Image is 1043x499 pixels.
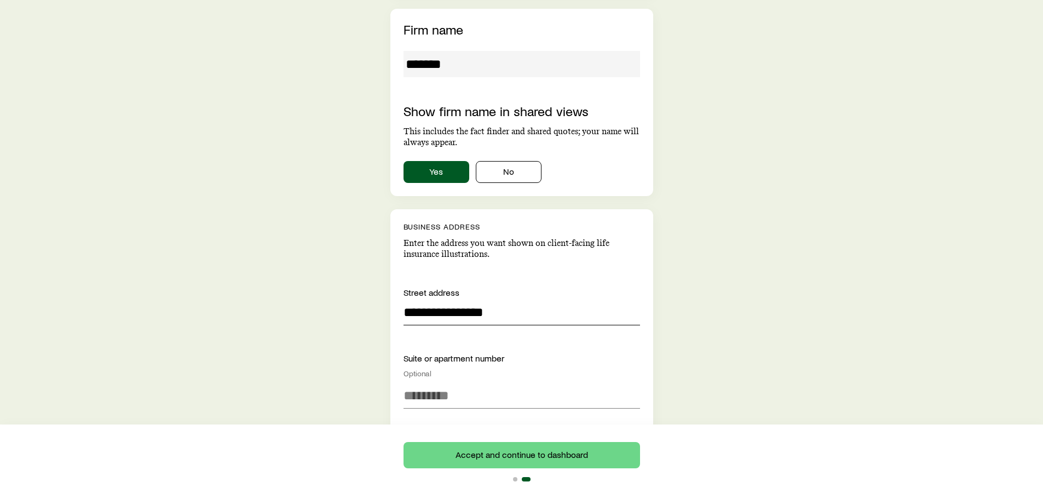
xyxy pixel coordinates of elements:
div: showAgencyNameInSharedViews [404,161,640,183]
p: Enter the address you want shown on client-facing life insurance illustrations. [404,238,640,260]
label: Show firm name in shared views [404,103,589,119]
div: Suite or apartment number [404,352,640,378]
div: Optional [404,369,640,378]
label: Firm name [404,21,463,37]
div: Street address [404,286,640,299]
button: No [476,161,541,183]
button: Accept and continue to dashboard [404,442,640,468]
p: Business address [404,222,640,231]
p: This includes the fact finder and shared quotes; your name will always appear. [404,126,640,148]
button: Yes [404,161,469,183]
